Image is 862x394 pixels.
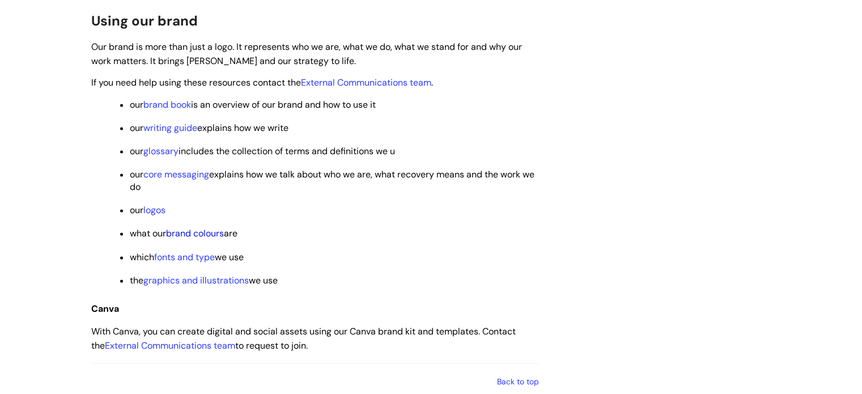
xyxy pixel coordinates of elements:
[130,274,278,286] span: the we use
[143,204,165,216] a: logos
[143,274,249,286] a: graphics and illustrations
[154,251,215,263] a: fonts and type
[105,340,235,351] a: External Communications team
[497,376,539,387] a: Back to top
[143,122,197,134] a: writing guide
[130,204,165,216] span: our
[143,168,209,180] a: core messaging
[91,77,433,88] span: If you need help using these resources contact the .
[91,12,198,29] span: Using our brand
[130,227,237,239] span: what our are
[130,99,376,111] span: our is an overview of our brand and how to use it
[130,145,395,157] span: our includes the collection of terms and definitions we u
[91,325,516,351] span: With Canva, you can create digital and social assets using our Canva brand kit and templates. Con...
[130,251,244,263] span: which we use
[130,168,534,193] span: our explains how we talk about who we are, what recovery means and the work we do
[166,227,224,239] a: brand colours
[130,122,288,134] span: our explains how we write
[91,41,522,67] span: Our brand is more than just a logo. It represents who we are, what we do, what we stand for and w...
[143,145,179,157] a: glossary
[301,77,431,88] a: External Communications team
[91,303,119,315] span: Canva
[143,99,191,111] a: brand book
